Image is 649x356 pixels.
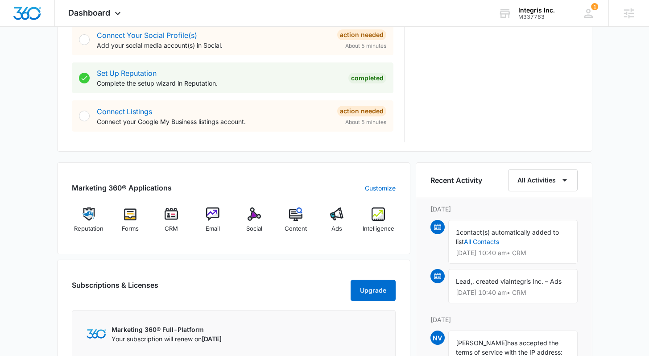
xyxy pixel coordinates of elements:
[87,329,106,339] img: Marketing 360 Logo
[351,280,396,301] button: Upgrade
[72,207,106,240] a: Reputation
[246,224,262,233] span: Social
[430,204,578,214] p: [DATE]
[365,183,396,193] a: Customize
[345,118,386,126] span: About 5 minutes
[591,3,598,10] span: 1
[285,224,307,233] span: Content
[591,3,598,10] div: notifications count
[97,31,197,40] a: Connect Your Social Profile(s)
[518,7,555,14] div: account name
[430,331,445,345] span: NV
[331,224,342,233] span: Ads
[363,224,394,233] span: Intelligence
[456,290,570,296] p: [DATE] 10:40 am • CRM
[430,175,482,186] h6: Recent Activity
[154,207,189,240] a: CRM
[97,79,341,88] p: Complete the setup wizard in Reputation.
[97,41,330,50] p: Add your social media account(s) in Social.
[456,277,472,285] span: Lead,
[456,339,507,347] span: [PERSON_NAME]
[345,42,386,50] span: About 5 minutes
[472,277,509,285] span: , created via
[122,224,139,233] span: Forms
[196,207,230,240] a: Email
[456,228,460,236] span: 1
[361,207,396,240] a: Intelligence
[202,335,222,343] span: [DATE]
[97,107,152,116] a: Connect Listings
[112,325,222,334] p: Marketing 360® Full-Platform
[206,224,220,233] span: Email
[509,277,562,285] span: Integris Inc. – Ads
[112,334,222,344] p: Your subscription will renew on
[456,228,559,245] span: contact(s) automatically added to list
[113,207,147,240] a: Forms
[68,8,110,17] span: Dashboard
[320,207,354,240] a: Ads
[456,250,570,256] p: [DATE] 10:40 am • CRM
[464,238,499,245] a: All Contacts
[97,69,157,78] a: Set Up Reputation
[456,339,562,356] span: has accepted the terms of service with the IP address:
[337,29,386,40] div: Action Needed
[72,280,158,298] h2: Subscriptions & Licenses
[508,169,578,191] button: All Activities
[74,224,103,233] span: Reputation
[97,117,330,126] p: Connect your Google My Business listings account.
[348,73,386,83] div: Completed
[430,315,578,324] p: [DATE]
[165,224,178,233] span: CRM
[518,14,555,20] div: account id
[237,207,272,240] a: Social
[278,207,313,240] a: Content
[72,182,172,193] h2: Marketing 360® Applications
[337,106,386,116] div: Action Needed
